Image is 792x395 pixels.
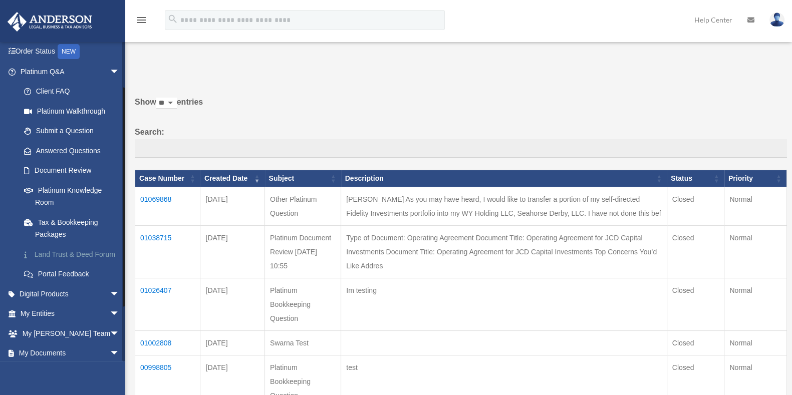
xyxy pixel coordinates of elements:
[7,284,135,304] a: Digital Productsarrow_drop_down
[14,121,135,141] a: Submit a Question
[156,98,177,109] select: Showentries
[58,44,80,59] div: NEW
[135,187,200,226] td: 01069868
[667,278,724,331] td: Closed
[724,226,787,278] td: Normal
[7,323,135,343] a: My [PERSON_NAME] Teamarrow_drop_down
[265,226,341,278] td: Platinum Document Review [DATE] 10:55
[200,170,265,187] th: Created Date: activate to sort column ascending
[14,244,135,264] a: Land Trust & Deed Forum
[135,125,787,158] label: Search:
[14,264,135,284] a: Portal Feedback
[110,62,130,82] span: arrow_drop_down
[14,141,130,161] a: Answered Questions
[667,170,724,187] th: Status: activate to sort column ascending
[110,304,130,324] span: arrow_drop_down
[341,170,667,187] th: Description: activate to sort column ascending
[769,13,784,27] img: User Pic
[265,170,341,187] th: Subject: activate to sort column ascending
[200,278,265,331] td: [DATE]
[200,187,265,226] td: [DATE]
[167,14,178,25] i: search
[135,18,147,26] a: menu
[135,278,200,331] td: 01026407
[200,331,265,355] td: [DATE]
[341,226,667,278] td: Type of Document: Operating Agreement Document Title: Operating Agreement for JCD Capital Investm...
[110,284,130,304] span: arrow_drop_down
[14,82,135,102] a: Client FAQ
[7,304,135,324] a: My Entitiesarrow_drop_down
[135,331,200,355] td: 01002808
[667,226,724,278] td: Closed
[667,331,724,355] td: Closed
[265,278,341,331] td: Platinum Bookkeeping Question
[110,323,130,344] span: arrow_drop_down
[135,226,200,278] td: 01038715
[724,331,787,355] td: Normal
[14,101,135,121] a: Platinum Walkthrough
[7,42,135,62] a: Order StatusNEW
[724,170,787,187] th: Priority: activate to sort column ascending
[14,180,135,212] a: Platinum Knowledge Room
[14,161,135,181] a: Document Review
[135,95,787,119] label: Show entries
[265,187,341,226] td: Other Platinum Question
[110,343,130,364] span: arrow_drop_down
[341,187,667,226] td: [PERSON_NAME] As you may have heard, I would like to transfer a portion of my self-directed Fidel...
[5,12,95,32] img: Anderson Advisors Platinum Portal
[724,187,787,226] td: Normal
[7,62,135,82] a: Platinum Q&Aarrow_drop_down
[135,170,200,187] th: Case Number: activate to sort column ascending
[341,278,667,331] td: Im testing
[14,212,135,244] a: Tax & Bookkeeping Packages
[667,187,724,226] td: Closed
[135,14,147,26] i: menu
[200,226,265,278] td: [DATE]
[135,139,787,158] input: Search:
[7,343,135,363] a: My Documentsarrow_drop_down
[265,331,341,355] td: Swarna Test
[724,278,787,331] td: Normal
